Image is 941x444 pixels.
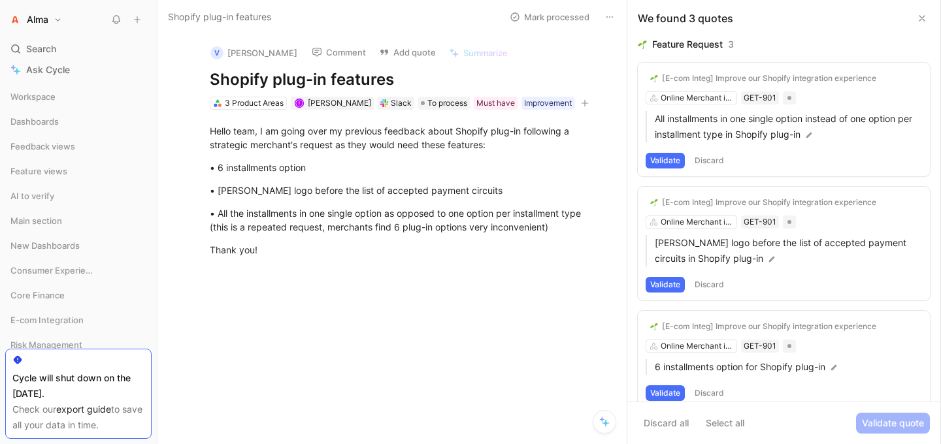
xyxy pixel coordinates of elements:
[690,277,729,293] button: Discard
[295,99,303,106] div: I
[700,413,750,434] button: Select all
[5,136,152,160] div: Feedback views
[646,71,881,86] button: 🌱[E-com Integ] Improve our Shopify integration experience
[5,285,152,309] div: Core Finance
[10,289,65,302] span: Core Finance
[856,413,930,434] button: Validate quote
[10,165,67,178] span: Feature views
[210,243,602,257] div: Thank you!
[5,310,152,334] div: E-com Integration
[5,236,152,255] div: New Dashboards
[5,285,152,305] div: Core Finance
[210,161,602,174] div: • 6 installments option
[5,186,152,210] div: AI to verify
[10,239,80,252] span: New Dashboards
[26,62,70,78] span: Ask Cycle
[5,161,152,185] div: Feature views
[5,211,152,234] div: Main section
[463,47,508,59] span: Summarize
[5,335,152,355] div: Risk Management
[443,44,514,62] button: Summarize
[5,136,152,156] div: Feedback views
[5,261,152,284] div: Consumer Experience
[210,206,602,234] div: • All the installments in one single option as opposed to one option per installment type (this i...
[210,124,602,151] div: Hello team, I am going over my previous feedback about Shopify plug-in following a strategic merc...
[662,197,876,208] div: [E-com Integ] Improve our Shopify integration experience
[655,235,922,266] p: [PERSON_NAME] logo before the list of accepted payment circuits in Shopify plug-in
[646,277,685,293] button: Validate
[373,43,442,61] button: Add quote
[646,385,685,401] button: Validate
[504,8,595,26] button: Mark processed
[655,359,922,375] p: 6 installments option for Shopify plug-in
[5,39,152,59] div: Search
[210,69,602,90] h1: Shopify plug-in features
[767,255,776,264] img: pen.svg
[5,10,65,29] button: AlmaAlma
[5,60,152,80] a: Ask Cycle
[646,195,881,210] button: 🌱[E-com Integ] Improve our Shopify integration experience
[728,37,734,52] div: 3
[210,46,223,59] div: V
[662,73,876,84] div: [E-com Integ] Improve our Shopify integration experience
[205,43,303,63] button: V[PERSON_NAME]
[10,313,84,326] span: E-com Integration
[5,211,152,230] div: Main section
[5,112,152,135] div: Dashboards
[10,264,97,277] span: Consumer Experience
[638,10,733,26] div: We found 3 quotes
[650,198,658,206] img: 🌱
[10,189,54,202] span: AI to verify
[391,97,412,110] div: Slack
[5,335,152,358] div: Risk Management
[650,323,658,330] img: 🌱
[655,111,922,142] p: All installments in one single option instead of one option per installment type in Shopify plug-in
[225,97,284,110] div: 3 Product Areas
[638,40,647,49] img: 🌱
[10,338,82,351] span: Risk Management
[10,115,59,128] span: Dashboards
[27,14,48,25] h1: Alma
[306,43,372,61] button: Comment
[524,97,572,110] div: Improvement
[418,97,470,110] div: To process
[8,13,22,26] img: Alma
[690,385,729,401] button: Discard
[5,161,152,181] div: Feature views
[476,97,515,110] div: Must have
[662,321,876,332] div: [E-com Integ] Improve our Shopify integration experience
[10,214,62,227] span: Main section
[26,41,56,57] span: Search
[210,183,602,197] div: • [PERSON_NAME] logo before the list of accepted payment circuits
[5,236,152,259] div: New Dashboards
[829,363,838,372] img: pen.svg
[652,37,723,52] div: Feature Request
[168,9,271,25] span: Shopify plug-in features
[56,404,111,415] a: export guide
[12,402,144,433] div: Check our to save all your data in time.
[5,87,152,106] div: Workspace
[12,370,144,402] div: Cycle will shut down on the [DATE].
[5,186,152,206] div: AI to verify
[427,97,467,110] span: To process
[5,112,152,131] div: Dashboards
[5,261,152,280] div: Consumer Experience
[646,153,685,168] button: Validate
[690,153,729,168] button: Discard
[804,131,814,140] img: pen.svg
[5,310,152,330] div: E-com Integration
[308,98,371,108] span: [PERSON_NAME]
[646,319,881,334] button: 🌱[E-com Integ] Improve our Shopify integration experience
[10,140,75,153] span: Feedback views
[638,413,695,434] button: Discard all
[650,74,658,82] img: 🌱
[10,90,56,103] span: Workspace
